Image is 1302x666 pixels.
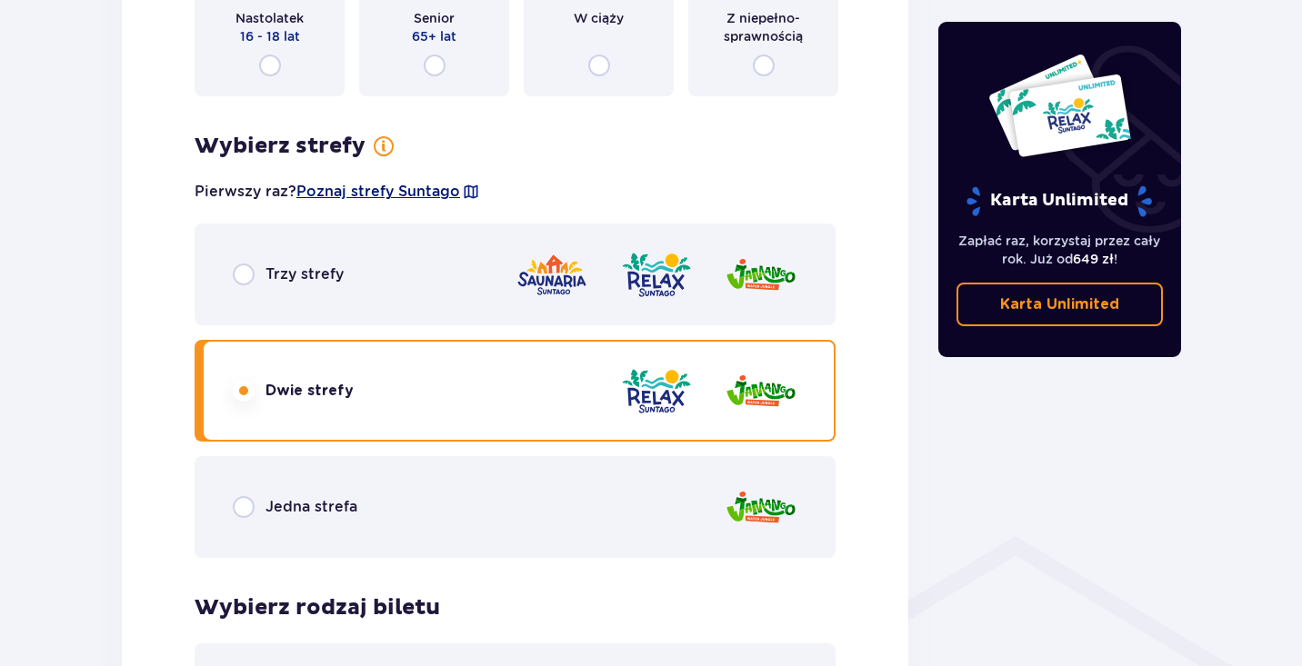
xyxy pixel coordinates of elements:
img: Jamango [725,482,797,533]
p: Zapłać raz, korzystaj przez cały rok. Już od ! [956,232,1164,268]
a: Poznaj strefy Suntago [296,182,460,202]
img: Relax [620,365,693,417]
img: Dwie karty całoroczne do Suntago z napisem 'UNLIMITED RELAX', na białym tle z tropikalnymi liśćmi... [987,53,1132,158]
span: W ciąży [574,9,624,27]
h3: Wybierz strefy [195,133,366,160]
span: Trzy strefy [265,264,344,284]
span: 16 - 18 lat [240,27,300,45]
p: Karta Unlimited [1000,294,1119,314]
span: Z niepełno­sprawnością [705,9,822,45]
span: Jedna strefa [265,497,357,517]
img: Jamango [725,249,797,301]
img: Jamango [725,365,797,417]
span: Senior [414,9,455,27]
span: Dwie strefy [265,381,354,401]
img: Relax [620,249,693,301]
span: Nastolatek [235,9,304,27]
span: 65+ lat [412,27,456,45]
span: 649 zł [1073,252,1114,266]
img: Saunaria [516,249,588,301]
a: Karta Unlimited [956,283,1164,326]
p: Pierwszy raz? [195,182,480,202]
p: Karta Unlimited [965,185,1154,217]
h3: Wybierz rodzaj biletu [195,594,440,621]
